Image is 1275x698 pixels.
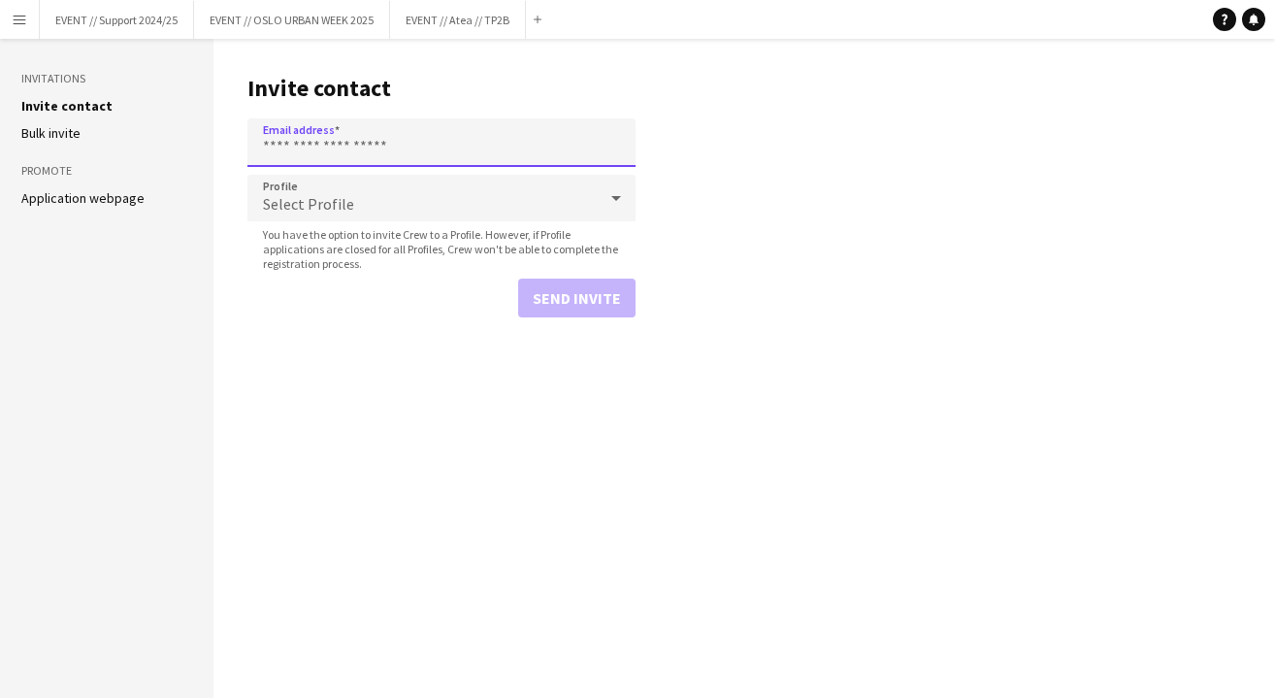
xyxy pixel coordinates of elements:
button: EVENT // Support 2024/25 [40,1,194,39]
button: EVENT // OSLO URBAN WEEK 2025 [194,1,390,39]
a: Bulk invite [21,124,81,142]
span: You have the option to invite Crew to a Profile. However, if Profile applications are closed for ... [247,227,636,271]
h3: Invitations [21,70,192,87]
h1: Invite contact [247,74,636,103]
a: Invite contact [21,97,113,115]
span: Select Profile [263,194,354,214]
button: EVENT // Atea // TP2B [390,1,526,39]
a: Application webpage [21,189,145,207]
h3: Promote [21,162,192,180]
